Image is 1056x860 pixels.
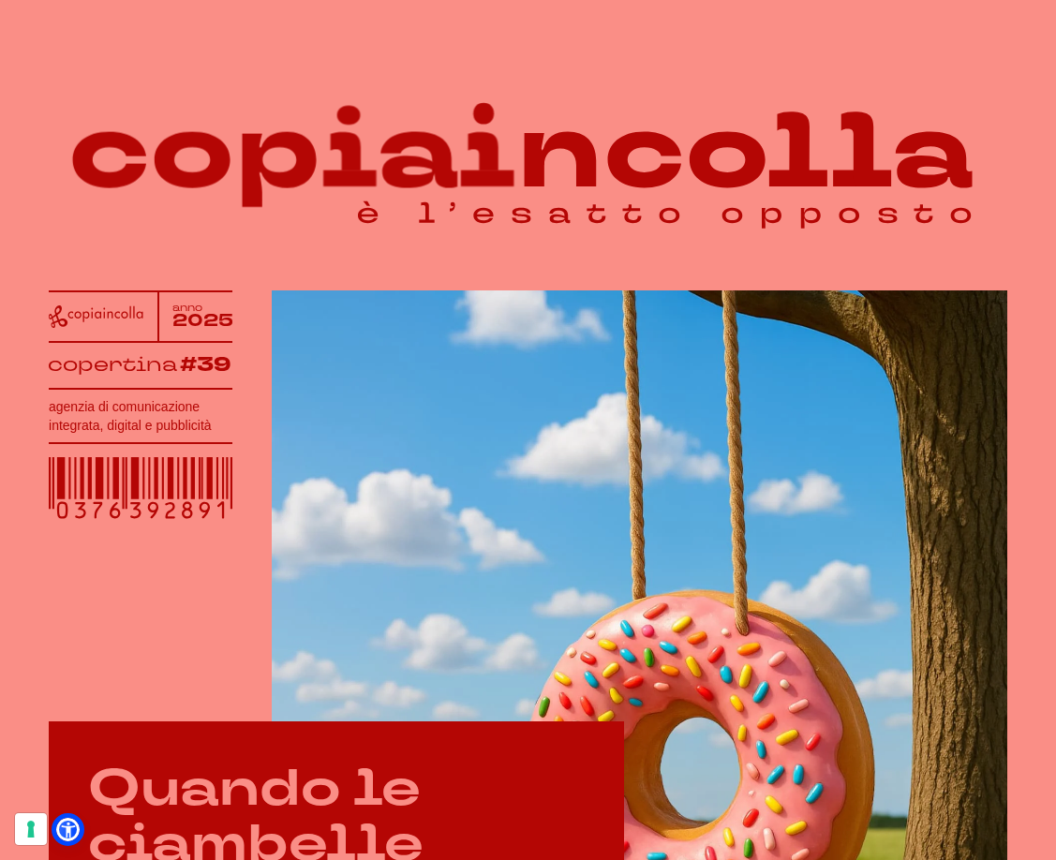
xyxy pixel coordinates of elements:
tspan: copertina [48,351,177,377]
button: Le tue preferenze relative al consenso per le tecnologie di tracciamento [15,813,47,845]
tspan: 2025 [172,308,233,333]
a: Open Accessibility Menu [56,818,80,841]
tspan: anno [172,302,202,314]
h1: agenzia di comunicazione integrata, digital e pubblicità [49,397,232,435]
tspan: #39 [180,351,231,378]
